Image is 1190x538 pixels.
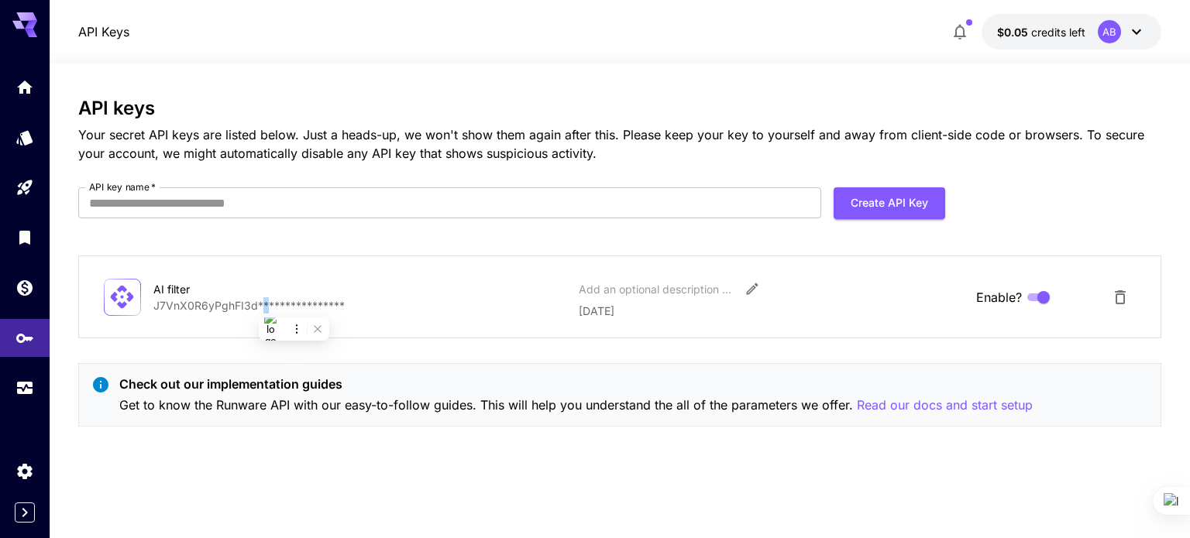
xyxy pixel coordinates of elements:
button: Expand sidebar [15,502,35,523]
span: credits left [1031,26,1085,39]
button: Delete API Key [1105,282,1136,313]
div: Usage [15,379,34,398]
div: Models [15,128,34,147]
button: Create API Key [834,187,945,219]
div: Settings [15,461,34,481]
div: API Keys [15,328,34,348]
div: AI filter [153,281,308,297]
div: Wallet [15,278,34,297]
p: [DATE] [579,303,964,319]
span: $0.05 [997,26,1031,39]
button: Edit [738,275,766,303]
div: Playground [15,178,34,197]
div: $0.05 [997,24,1085,40]
nav: breadcrumb [78,22,129,41]
div: AB [1098,20,1121,43]
div: Library [15,228,34,247]
label: API key name [89,180,156,194]
div: Add an optional description or comment [579,281,734,297]
button: Read our docs and start setup [857,396,1033,415]
span: Enable? [976,288,1022,307]
p: Your secret API keys are listed below. Just a heads-up, we won't show them again after this. Plea... [78,125,1161,163]
a: API Keys [78,22,129,41]
p: Check out our implementation guides [119,375,1033,393]
button: $0.05AB [982,14,1161,50]
div: Home [15,77,34,97]
p: Get to know the Runware API with our easy-to-follow guides. This will help you understand the all... [119,396,1033,415]
h3: API keys [78,98,1161,119]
